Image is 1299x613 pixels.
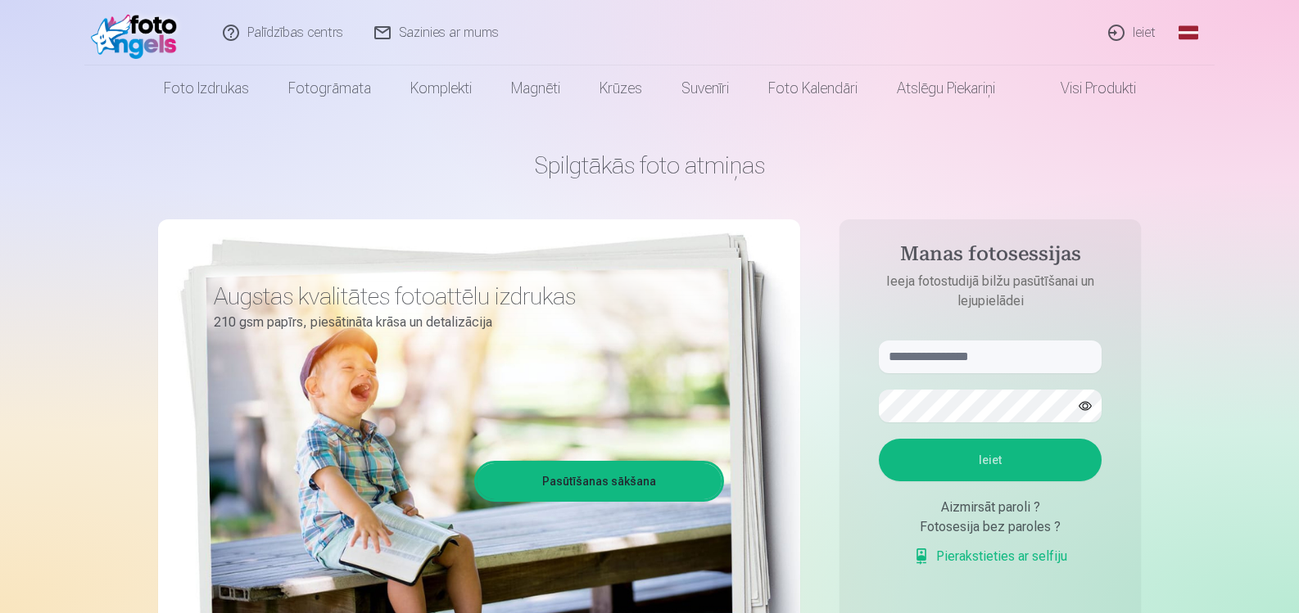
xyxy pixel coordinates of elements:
img: /fa1 [91,7,185,59]
p: 210 gsm papīrs, piesātināta krāsa un detalizācija [214,311,712,334]
a: Foto izdrukas [144,65,269,111]
a: Pierakstieties ar selfiju [913,547,1067,566]
button: Ieiet [879,439,1102,481]
a: Suvenīri [662,65,749,111]
h3: Augstas kvalitātes fotoattēlu izdrukas [214,282,712,311]
a: Krūzes [580,65,662,111]
p: Ieeja fotostudijā bilžu pasūtīšanai un lejupielādei [862,272,1118,311]
a: Foto kalendāri [749,65,877,111]
a: Visi produkti [1015,65,1156,111]
a: Atslēgu piekariņi [877,65,1015,111]
a: Fotogrāmata [269,65,391,111]
div: Fotosesija bez paroles ? [879,517,1102,537]
h4: Manas fotosessijas [862,242,1118,272]
a: Magnēti [491,65,580,111]
a: Pasūtīšanas sākšana [477,463,722,499]
h1: Spilgtākās foto atmiņas [158,151,1141,180]
div: Aizmirsāt paroli ? [879,498,1102,517]
a: Komplekti [391,65,491,111]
